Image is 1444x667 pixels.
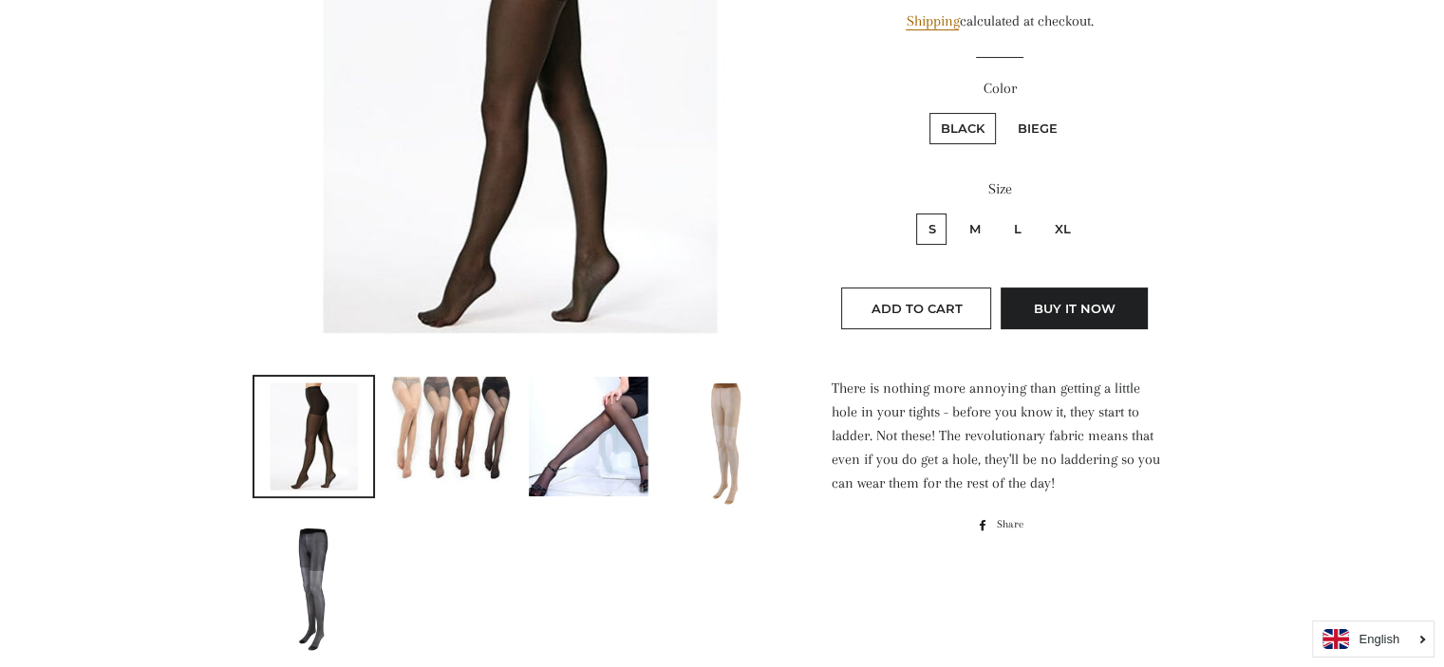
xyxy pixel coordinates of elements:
p: There is nothing more annoying than getting a little hole in your tights - before you know it, th... [831,377,1168,495]
label: Black [929,113,996,144]
img: Load image into Gallery viewer, Sheer Tights with a touch of Lycra [254,377,374,496]
a: Shipping [906,12,959,30]
label: Biege [1006,113,1069,144]
button: Add to Cart [841,287,991,329]
button: Buy it now [1001,287,1148,329]
label: M [957,213,991,245]
span: Add to Cart [871,301,962,316]
span: Share [996,514,1032,535]
div: calculated at checkout. [831,9,1168,33]
label: Color [831,77,1168,101]
i: English [1359,633,1399,645]
img: Load image into Gallery viewer, Sheer Tights with a touch of Lycra [684,377,769,505]
label: XL [1042,213,1081,245]
img: Load image into Gallery viewer, Sheer Tights with a touch of Lycra [391,377,511,496]
label: L [1002,213,1032,245]
img: Load image into Gallery viewer, Sheer Tights with a touch of Lycra [271,523,356,651]
label: S [916,213,947,245]
a: English [1322,629,1424,649]
label: Size [831,177,1168,201]
img: Load image into Gallery viewer, Sheer Tights with a touch of Lycra [529,377,648,496]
